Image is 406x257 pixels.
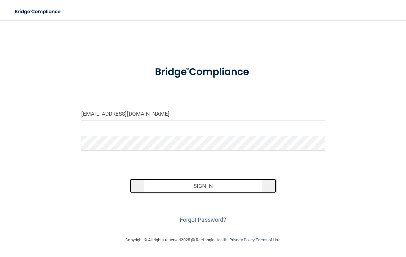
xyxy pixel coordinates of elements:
[10,5,67,18] img: bridge_compliance_login_screen.278c3ca4.svg
[130,179,276,193] button: Sign In
[81,106,325,121] input: Email
[86,230,320,250] div: Copyright © All rights reserved 2025 @ Rectangle Health | |
[180,216,227,223] a: Forgot Password?
[145,59,261,85] img: bridge_compliance_login_screen.278c3ca4.svg
[229,237,255,242] a: Privacy Policy
[256,237,280,242] a: Terms of Use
